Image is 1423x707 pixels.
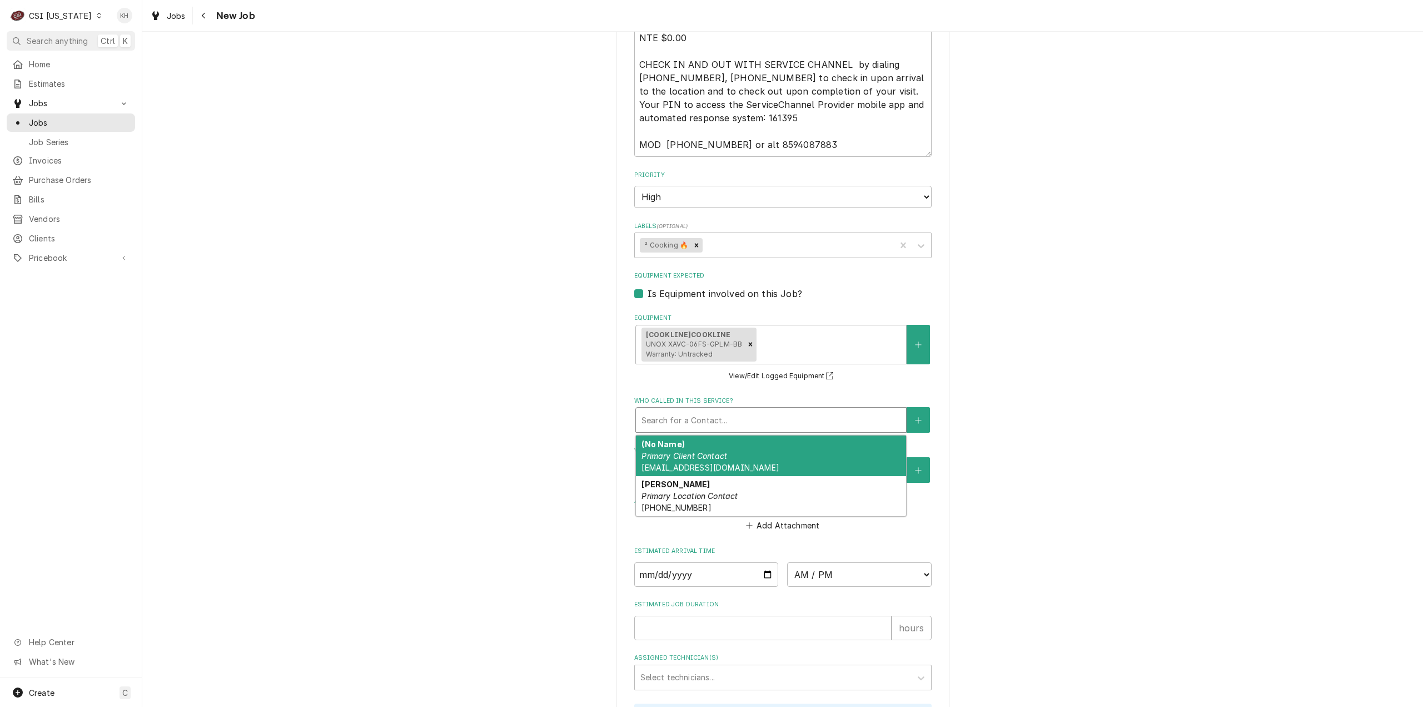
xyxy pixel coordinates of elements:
div: Estimated Job Duration [634,600,932,640]
input: Date [634,562,779,587]
span: Job Series [29,136,130,148]
span: Home [29,58,130,70]
strong: [PERSON_NAME] [641,479,710,489]
div: Priority [634,171,932,208]
button: Create New Contact [907,407,930,433]
em: Primary Client Contact [641,451,727,461]
span: Purchase Orders [29,174,130,186]
button: Create New Equipment [907,325,930,364]
span: Bills [29,194,130,205]
div: Kelsey Hetlage's Avatar [117,8,132,23]
span: UNOX XAVC-06FS-GPLM-BB Warranty: Untracked [646,340,743,358]
span: ( optional ) [656,223,688,229]
label: Is Equipment involved on this Job? [648,287,802,300]
span: Jobs [29,117,130,128]
div: hours [892,616,932,640]
button: Create New Contact [907,457,930,483]
a: Go to Jobs [7,94,135,112]
div: Technician Instructions [634,11,932,157]
div: Remove [object Object] [744,328,757,362]
a: Job Series [7,133,135,151]
span: Jobs [167,10,186,22]
label: Attachments [634,497,932,506]
a: Invoices [7,151,135,170]
label: Equipment Expected [634,271,932,280]
div: CSI Kentucky's Avatar [10,8,26,23]
span: K [123,35,128,47]
button: Navigate back [195,7,213,24]
span: Clients [29,233,130,244]
label: Who should the tech(s) ask for? [634,447,932,456]
div: CSI [US_STATE] [29,10,92,22]
div: Who should the tech(s) ask for? [634,447,932,483]
div: Estimated Arrival Time [634,547,932,586]
label: Labels [634,222,932,231]
textarea: NTE $0.00 CHECK IN AND OUT WITH SERVICE CHANNEL by dialing [PHONE_NUMBER], [PHONE_NUMBER] to chec... [634,26,932,157]
span: Invoices [29,155,130,166]
span: What's New [29,656,128,668]
a: Jobs [146,7,190,25]
span: Pricebook [29,252,113,264]
button: Search anythingCtrlK [7,31,135,51]
span: Estimates [29,78,130,90]
span: [PHONE_NUMBER] [641,503,711,512]
a: Bills [7,190,135,209]
div: KH [117,8,132,23]
label: Estimated Job Duration [634,600,932,609]
div: Assigned Technician(s) [634,654,932,690]
span: Jobs [29,97,113,109]
button: Add Attachment [744,518,822,533]
div: Equipment Expected [634,271,932,300]
select: Time Select [787,562,932,587]
a: Go to What's New [7,652,135,671]
label: Equipment [634,314,932,323]
div: Who called in this service? [634,397,932,433]
svg: Create New Equipment [915,341,922,349]
span: Vendors [29,213,130,225]
label: Assigned Technician(s) [634,654,932,662]
button: View/Edit Logged Equipment [727,369,838,383]
label: Priority [634,171,932,180]
em: Primary Location Contact [641,491,738,501]
a: Go to Pricebook [7,249,135,267]
div: Equipment [634,314,932,383]
strong: [COOKLINE] COOKLINE [646,330,731,339]
a: Go to Help Center [7,633,135,651]
svg: Create New Contact [915,417,922,424]
span: Help Center [29,636,128,648]
a: Vendors [7,210,135,228]
span: Search anything [27,35,88,47]
span: New Job [213,8,255,23]
span: C [122,687,128,699]
span: [EMAIL_ADDRESS][DOMAIN_NAME] [641,463,779,472]
div: Remove ² Cooking 🔥 [690,238,703,253]
div: ² Cooking 🔥 [640,238,690,253]
strong: (No Name) [641,439,684,449]
a: Clients [7,229,135,248]
a: Purchase Orders [7,171,135,189]
a: Jobs [7,113,135,132]
label: Who called in this service? [634,397,932,406]
div: C [10,8,26,23]
div: Attachments [634,497,932,533]
label: Estimated Arrival Time [634,547,932,556]
a: Home [7,55,135,73]
div: Labels [634,222,932,258]
svg: Create New Contact [915,467,922,474]
a: Estimates [7,75,135,93]
span: Ctrl [101,35,115,47]
span: Create [29,688,54,698]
